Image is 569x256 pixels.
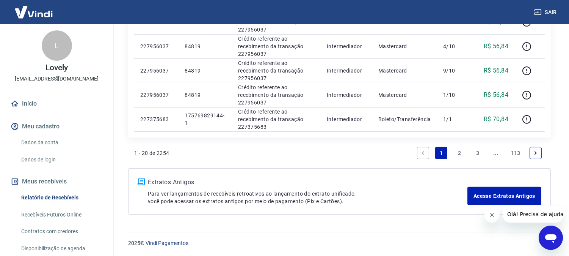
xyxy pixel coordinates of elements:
a: Relatório de Recebíveis [18,190,104,205]
button: Meu cadastro [9,118,104,135]
a: Previous page [417,147,429,159]
a: Page 1 is your current page [435,147,447,159]
p: 1/1 [443,115,466,123]
p: Mastercard [378,91,431,99]
a: Page 2 [453,147,466,159]
a: Page 3 [472,147,484,159]
p: 84819 [185,91,226,99]
p: 84819 [185,67,226,74]
a: Next page [530,147,542,159]
ul: Pagination [414,144,545,162]
p: R$ 70,84 [484,115,508,124]
p: 227956037 [140,67,172,74]
p: [EMAIL_ADDRESS][DOMAIN_NAME] [15,75,99,83]
p: Intermediador [327,91,366,99]
img: ícone [138,179,145,185]
button: Meus recebíveis [9,173,104,190]
p: Mastercard [378,67,431,74]
p: R$ 56,84 [484,90,508,100]
p: Mastercard [378,43,431,50]
p: Extratos Antigos [148,178,467,187]
a: Dados da conta [18,135,104,150]
p: 175769829144-1 [185,112,226,127]
a: Page 113 [508,147,524,159]
p: Intermediador [327,67,366,74]
button: Sair [533,5,560,19]
a: Vindi Pagamentos [146,240,188,246]
div: L [42,30,72,61]
p: 4/10 [443,43,466,50]
p: Crédito referente ao recebimento da transação 227956037 [238,35,315,58]
p: R$ 56,84 [484,66,508,75]
p: Crédito referente ao recebimento da transação 227956037 [238,84,315,106]
p: Intermediador [327,43,366,50]
iframe: Botão para abrir a janela de mensagens [539,226,563,250]
p: Para ver lançamentos de recebíveis retroativos ao lançamento do extrato unificado, você pode aces... [148,190,467,205]
p: 9/10 [443,67,466,74]
p: Crédito referente ao recebimento da transação 227375683 [238,108,315,131]
p: 1 - 20 de 2254 [134,149,169,157]
span: Olá! Precisa de ajuda? [5,5,64,11]
a: Jump forward [490,147,502,159]
p: 84819 [185,43,226,50]
p: R$ 56,84 [484,42,508,51]
iframe: Fechar mensagem [484,207,500,223]
p: 227375683 [140,115,172,123]
p: Crédito referente ao recebimento da transação 227956037 [238,59,315,82]
a: Início [9,95,104,112]
p: 2025 © [128,239,551,247]
iframe: Mensagem da empresa [503,206,563,223]
p: 227956037 [140,43,172,50]
a: Contratos com credores [18,224,104,239]
p: Intermediador [327,115,366,123]
p: Lovely [45,64,68,72]
a: Acesse Extratos Antigos [467,187,541,205]
a: Recebíveis Futuros Online [18,207,104,223]
p: Boleto/Transferência [378,115,431,123]
a: Dados de login [18,152,104,168]
p: 1/10 [443,91,466,99]
img: Vindi [9,0,58,24]
p: 227956037 [140,91,172,99]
